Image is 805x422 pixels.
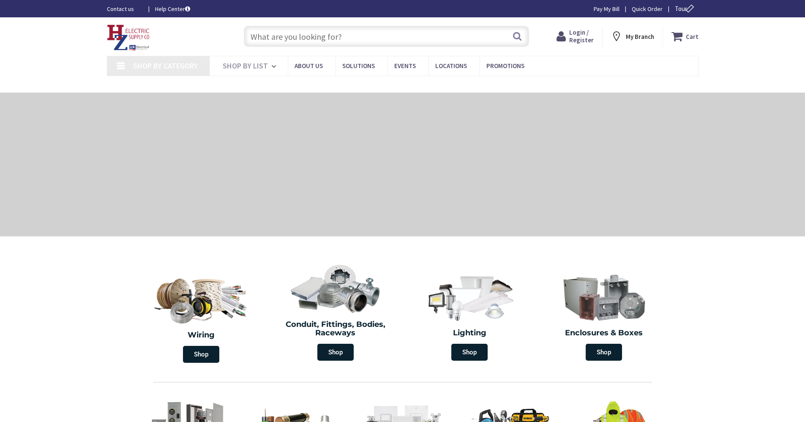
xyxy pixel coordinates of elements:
span: About Us [295,62,323,70]
span: Shop [586,344,622,361]
a: Conduit, Fittings, Bodies, Raceways Shop [270,260,401,365]
span: Shop By Category [133,61,198,71]
span: Locations [435,62,467,70]
h2: Conduit, Fittings, Bodies, Raceways [275,321,396,337]
a: Login / Register [557,29,594,44]
a: Lighting Shop [405,268,535,365]
a: Contact us [107,5,142,13]
a: Enclosures & Boxes Shop [539,268,669,365]
h2: Lighting [409,329,531,337]
input: What are you looking for? [244,26,529,47]
span: Events [394,62,416,70]
span: Shop [183,346,219,363]
span: Shop [317,344,354,361]
strong: Cart [686,29,699,44]
a: Pay My Bill [594,5,619,13]
span: Login / Register [569,28,594,44]
a: Help Center [155,5,190,13]
a: Wiring Shop [134,268,269,367]
h2: Wiring [139,331,265,340]
span: Tour [675,5,696,13]
img: HZ Electric Supply [107,25,150,51]
div: My Branch [611,29,654,44]
span: Shop By List [223,61,268,71]
a: Cart [671,29,699,44]
span: Promotions [486,62,524,70]
span: Solutions [342,62,375,70]
strong: My Branch [626,33,654,41]
h2: Enclosures & Boxes [543,329,665,337]
a: Quick Order [632,5,663,13]
span: Shop [451,344,488,361]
